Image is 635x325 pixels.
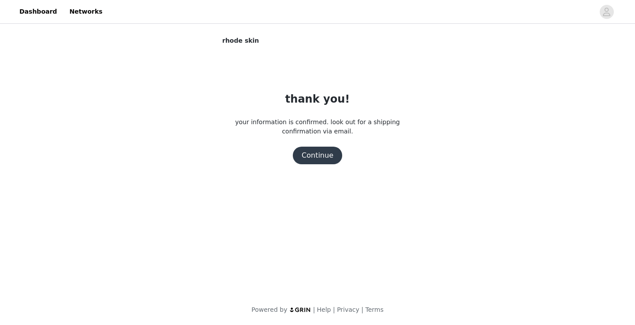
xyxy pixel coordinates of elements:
[602,5,611,19] div: avatar
[313,306,315,313] span: |
[317,306,331,313] a: Help
[64,2,108,22] a: Networks
[222,118,413,136] p: your information is confirmed. look out for a shipping confirmation via email.
[333,306,335,313] span: |
[289,307,311,313] img: logo
[365,306,383,313] a: Terms
[222,36,259,45] span: rhode skin
[293,147,342,164] button: Continue
[251,306,287,313] span: Powered by
[14,2,62,22] a: Dashboard
[285,91,350,107] h1: thank you!
[361,306,363,313] span: |
[337,306,359,313] a: Privacy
